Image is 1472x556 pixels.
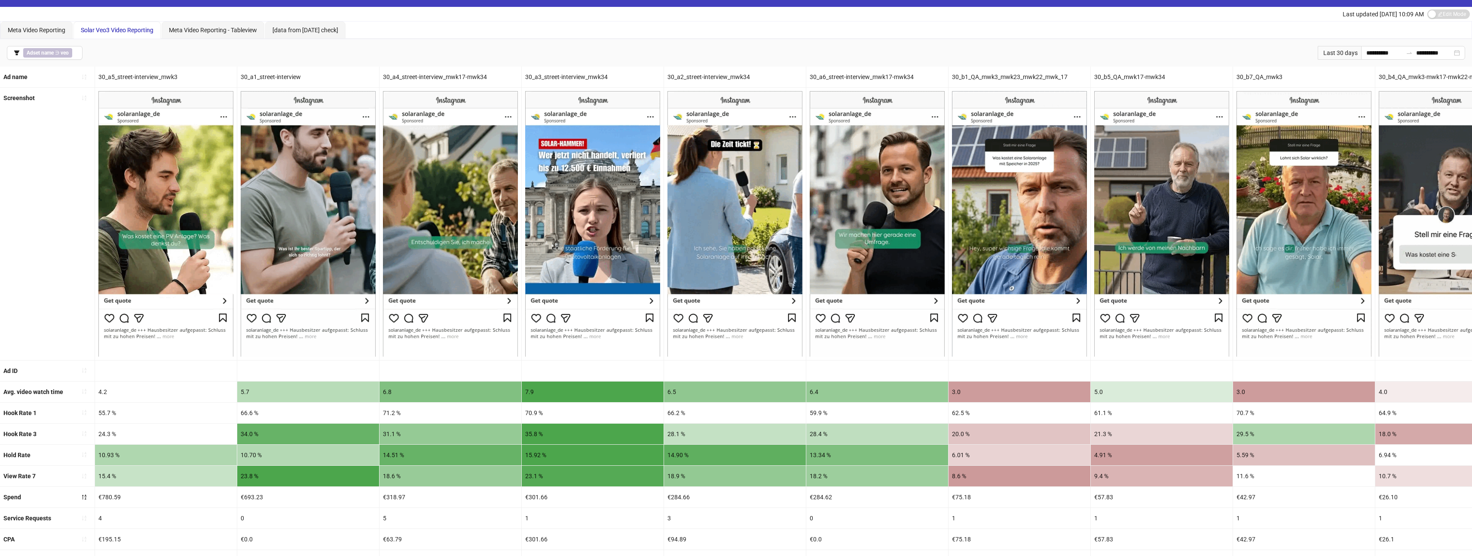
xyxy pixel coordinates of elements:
b: Ad name [3,73,28,80]
img: Screenshot 120233652784700649 [1236,91,1371,356]
div: 59.9 % [806,403,948,423]
div: 13.34 % [806,445,948,465]
div: 10.70 % [237,445,379,465]
div: 20.0 % [949,424,1090,444]
b: Adset name [27,50,54,56]
div: Last 30 days [1318,46,1361,60]
div: 30_a3_street-interview_mwk34 [522,67,664,87]
div: 31.1 % [379,424,521,444]
div: 24.3 % [95,424,237,444]
span: swap-right [1406,49,1413,56]
div: 10.93 % [95,445,237,465]
div: 4.2 [95,382,237,402]
span: sort-ascending [81,515,87,521]
img: Screenshot 120233372520210649 [810,91,945,356]
div: €75.18 [949,487,1090,507]
div: €0.0 [806,529,948,550]
div: 6.4 [806,382,948,402]
button: Adset name ∋ veo [7,46,83,60]
div: €284.66 [664,487,806,507]
div: 28.4 % [806,424,948,444]
div: 4.91 % [1091,445,1233,465]
div: 0 [806,508,948,529]
span: sort-ascending [81,536,87,542]
div: 14.51 % [379,445,521,465]
div: 9.4 % [1091,466,1233,486]
span: sort-ascending [81,452,87,458]
div: €693.23 [237,487,379,507]
div: 70.7 % [1233,403,1375,423]
div: €42.97 [1233,487,1375,507]
div: 6.5 [664,382,806,402]
img: Screenshot 120233372514990649 [98,91,233,356]
span: to [1406,49,1413,56]
b: View Rate 7 [3,473,36,480]
span: ∋ [23,48,72,58]
span: Solar Veo3 Video Reporting [81,27,153,34]
div: 30_a6_street-interview_mwk17-mwk34 [806,67,948,87]
img: Screenshot 120233652793570649 [1094,91,1229,356]
div: 0 [237,508,379,529]
div: €57.83 [1091,487,1233,507]
div: 23.1 % [522,466,664,486]
div: €318.97 [379,487,521,507]
b: CPA [3,536,15,543]
div: €301.66 [522,487,664,507]
div: €195.15 [95,529,237,550]
b: Spend [3,494,21,501]
span: sort-ascending [81,409,87,415]
span: [data from [DATE] check] [272,27,338,34]
span: Meta Video Reporting - Tableview [169,27,257,34]
span: sort-descending [81,494,87,500]
div: 18.6 % [379,466,521,486]
div: 3.0 [1233,382,1375,402]
div: €42.97 [1233,529,1375,550]
div: €301.66 [522,529,664,550]
div: 8.6 % [949,466,1090,486]
span: sort-ascending [81,388,87,394]
div: 30_a4_street-interview_mwk17-mwk34 [379,67,521,87]
div: 30_a2_street-interview_mwk34 [664,67,806,87]
div: 15.92 % [522,445,664,465]
div: 30_a1_street-interview [237,67,379,87]
div: 28.1 % [664,424,806,444]
img: Screenshot 120233420522850649 [525,91,660,356]
div: 5.0 [1091,382,1233,402]
div: 4 [95,508,237,529]
div: 1 [949,508,1090,529]
span: sort-ascending [81,367,87,373]
div: 14.90 % [664,445,806,465]
b: Hook Rate 1 [3,409,37,416]
img: Screenshot 120233372517330649 [241,91,376,356]
div: 29.5 % [1233,424,1375,444]
div: 35.8 % [522,424,664,444]
div: 11.6 % [1233,466,1375,486]
div: €0.0 [237,529,379,550]
img: Screenshot 120233372516090649 [667,91,802,356]
div: 1 [1091,508,1233,529]
div: 34.0 % [237,424,379,444]
b: Screenshot [3,95,35,101]
div: 61.1 % [1091,403,1233,423]
div: 70.9 % [522,403,664,423]
div: 66.6 % [237,403,379,423]
img: Screenshot 120233372523920649 [383,91,518,356]
div: €780.59 [95,487,237,507]
span: filter [14,50,20,56]
div: 7.9 [522,382,664,402]
div: 21.3 % [1091,424,1233,444]
span: sort-ascending [81,74,87,80]
div: 15.4 % [95,466,237,486]
div: 18.9 % [664,466,806,486]
img: Screenshot 120233652781330649 [952,91,1087,356]
span: Last updated [DATE] 10:09 AM [1343,11,1424,18]
b: Hold Rate [3,452,31,458]
b: Ad ID [3,367,18,374]
div: 55.7 % [95,403,237,423]
div: 3.0 [949,382,1090,402]
div: 18.2 % [806,466,948,486]
div: 30_b5_QA_mwk17-mwk34 [1091,67,1233,87]
div: 5.7 [237,382,379,402]
div: 5 [379,508,521,529]
div: 1 [1233,508,1375,529]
